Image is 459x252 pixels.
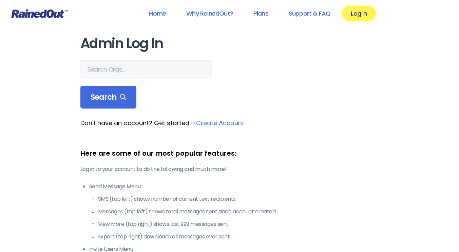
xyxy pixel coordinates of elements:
div: Search [80,86,137,109]
a: Create Account [196,119,244,127]
a: Home [140,6,175,21]
div: Here are some of our most popular features: [80,148,379,158]
a: Support & FAQ [280,6,339,21]
a: Why RainedOut? [177,6,242,21]
li: Messages (top left) shows total messages sent since account created [98,208,379,216]
li: SMS (top left) shows number of current text recipients [98,195,379,203]
span: Search [91,93,127,102]
a: Log In [342,6,376,21]
li: View More (top right) shows last 999 messages sent [98,220,379,228]
a: Plans [245,6,277,21]
li: Send Message Menu [89,182,379,241]
h1: Admin Log In [80,36,379,51]
li: Export (top right) downloads all messages ever sent [98,233,379,241]
p: Log in to your account to do the following and much more! [80,165,379,173]
input: Search Orgs… [80,60,212,79]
